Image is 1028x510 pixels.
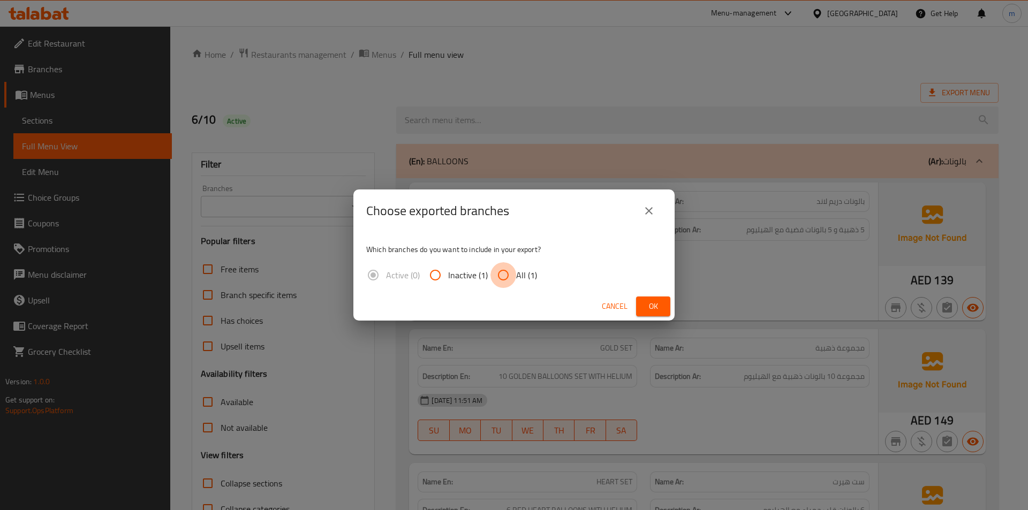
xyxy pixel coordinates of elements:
span: Cancel [602,300,628,313]
button: close [636,198,662,224]
span: Inactive (1) [448,269,488,281]
span: All (1) [516,269,537,281]
button: Cancel [598,296,632,316]
span: Ok [645,300,662,313]
h2: Choose exported branches [366,202,509,219]
button: Ok [636,296,670,316]
span: Active (0) [386,269,420,281]
p: Which branches do you want to include in your export? [366,244,662,255]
